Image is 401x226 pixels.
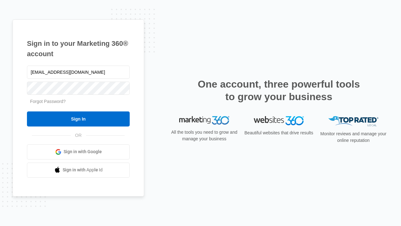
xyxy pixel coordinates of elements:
[63,167,103,173] span: Sign in with Apple Id
[328,116,378,126] img: Top Rated Local
[71,132,86,139] span: OR
[27,163,130,178] a: Sign in with Apple Id
[318,131,388,144] p: Monitor reviews and manage your online reputation
[27,111,130,126] input: Sign In
[179,116,229,125] img: Marketing 360
[169,129,239,142] p: All the tools you need to grow and manage your business
[254,116,304,125] img: Websites 360
[27,144,130,159] a: Sign in with Google
[27,66,130,79] input: Email
[27,38,130,59] h1: Sign in to your Marketing 360® account
[30,99,66,104] a: Forgot Password?
[196,78,362,103] h2: One account, three powerful tools to grow your business
[244,130,314,136] p: Beautiful websites that drive results
[64,148,102,155] span: Sign in with Google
